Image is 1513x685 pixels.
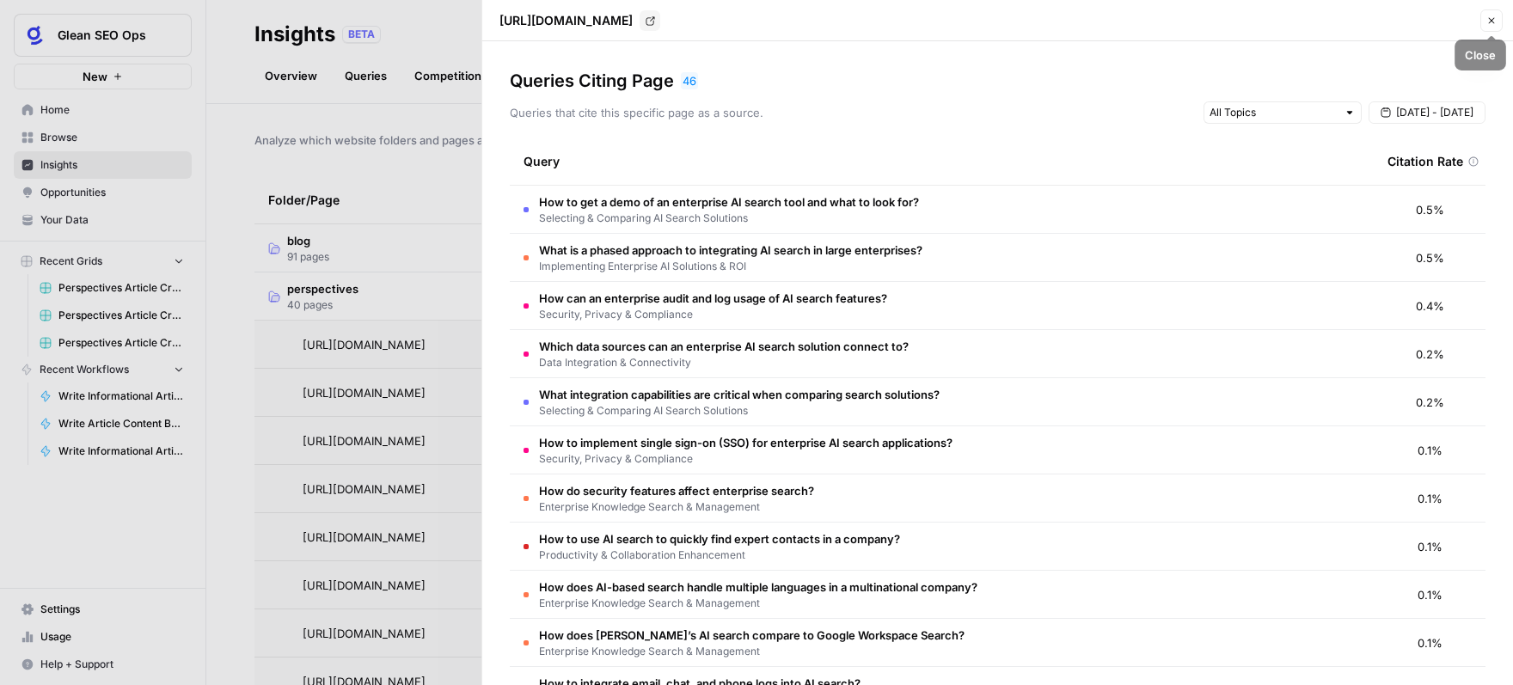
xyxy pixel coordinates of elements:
[539,482,814,499] span: How do security features affect enterprise search?
[1418,490,1443,507] span: 0.1%
[510,104,763,121] p: Queries that cite this specific page as a source.
[539,403,940,419] span: Selecting & Comparing AI Search Solutions
[539,499,814,515] span: Enterprise Knowledge Search & Management
[1387,153,1463,170] span: Citation Rate
[539,193,919,211] span: How to get a demo of an enterprise AI search tool and what to look for?
[1416,297,1444,315] span: 0.4%
[1210,104,1337,121] input: All Topics
[539,338,909,355] span: Which data sources can an enterprise AI search solution connect to?
[539,211,919,226] span: Selecting & Comparing AI Search Solutions
[539,290,887,307] span: How can an enterprise audit and log usage of AI search features?
[1369,101,1485,124] button: [DATE] - [DATE]
[539,259,922,274] span: Implementing Enterprise AI Solutions & ROI
[640,10,660,31] a: Go to page https://www.glean.com/perspectives/best-ai-search-for-enterprise
[539,627,965,644] span: How does [PERSON_NAME]’s AI search compare to Google Workspace Search?
[681,72,698,89] div: 46
[524,138,1360,185] div: Query
[539,451,953,467] span: Security, Privacy & Compliance
[1396,105,1473,120] span: [DATE] - [DATE]
[1416,346,1444,363] span: 0.2%
[1416,394,1444,411] span: 0.2%
[1416,201,1444,218] span: 0.5%
[1418,586,1443,603] span: 0.1%
[539,307,887,322] span: Security, Privacy & Compliance
[1416,249,1444,266] span: 0.5%
[539,578,977,596] span: How does AI-based search handle multiple languages in a multinational company?
[1418,634,1443,651] span: 0.1%
[539,434,953,451] span: How to implement single sign-on (SSO) for enterprise AI search applications?
[1418,538,1443,555] span: 0.1%
[510,69,674,93] h3: Queries Citing Page
[539,355,909,370] span: Data Integration & Connectivity
[539,530,900,547] span: How to use AI search to quickly find expert contacts in a company?
[1418,442,1443,459] span: 0.1%
[539,644,965,659] span: Enterprise Knowledge Search & Management
[499,12,633,29] p: [URL][DOMAIN_NAME]
[539,596,977,611] span: Enterprise Knowledge Search & Management
[539,242,922,259] span: What is a phased approach to integrating AI search in large enterprises?
[539,547,900,563] span: Productivity & Collaboration Enhancement
[539,386,940,403] span: What integration capabilities are critical when comparing search solutions?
